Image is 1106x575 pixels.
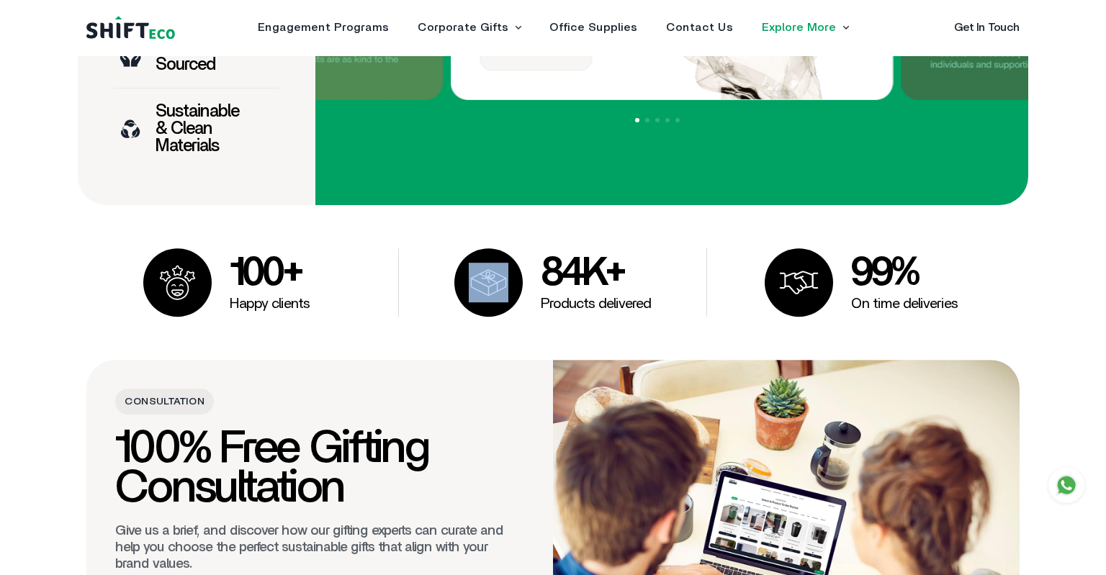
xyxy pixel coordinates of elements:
[418,22,508,33] a: Corporate Gifts
[954,22,1020,33] a: Get In Touch
[851,296,958,311] p: On time deliveries
[158,263,197,302] img: Frame.svg
[156,103,245,155] p: Sustainable & Clean Materials
[230,253,310,293] h3: 100+
[779,263,819,302] img: frame-2.svg
[541,296,651,311] p: Products delivered
[115,523,524,572] p: Give us a brief, and discover how our gifting experts can curate and help you choose the perfect ...
[541,253,651,293] h3: 84K+
[851,253,958,293] h3: 99%
[666,22,733,33] a: Contact Us
[230,296,310,311] p: Happy clients
[762,22,836,33] a: Explore More
[115,429,524,509] h4: 100% Free Gifting Consultation
[469,263,508,302] img: Frame-1.svg
[258,22,389,33] a: Engagement Programs
[115,389,214,415] span: CONSULTATION
[549,22,637,33] a: Office Supplies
